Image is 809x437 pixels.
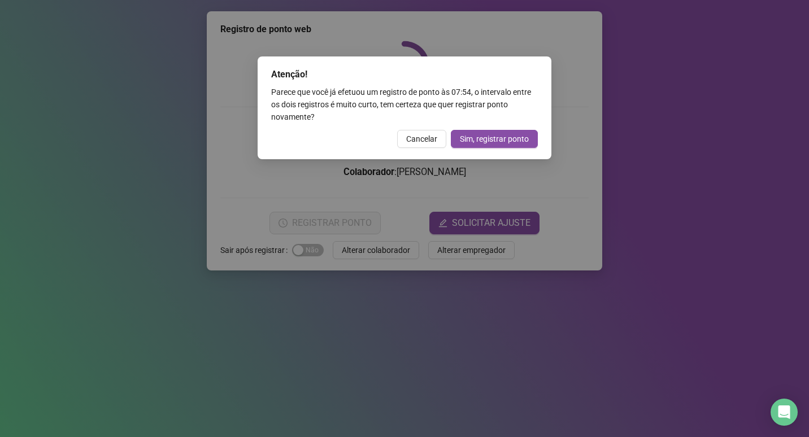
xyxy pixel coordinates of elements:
span: Sim, registrar ponto [460,133,529,145]
div: Parece que você já efetuou um registro de ponto às 07:54 , o intervalo entre os dois registros é ... [271,86,538,123]
span: Cancelar [406,133,437,145]
div: Atenção! [271,68,538,81]
div: Open Intercom Messenger [771,399,798,426]
button: Sim, registrar ponto [451,130,538,148]
button: Cancelar [397,130,446,148]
